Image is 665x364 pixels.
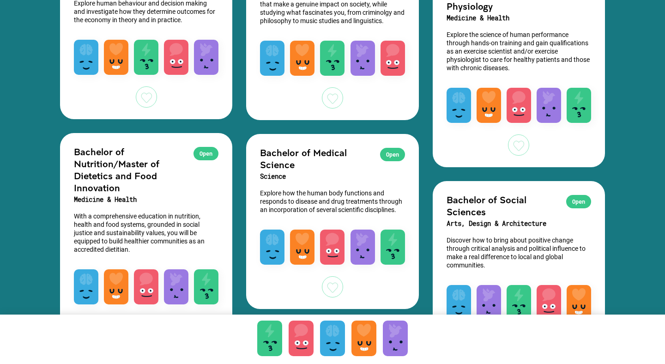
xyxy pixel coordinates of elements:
[260,146,405,170] h2: Bachelor of Medical Science
[246,134,418,309] a: OpenBachelor of Medical ScienceScienceExplore how the human body functions and responds to diseas...
[447,30,591,72] p: Explore the science of human performance through hands-on training and gain qualifications as an ...
[74,212,218,254] p: With a comprehensive education in nutrition, health and food systems, grounded in social justice ...
[447,12,591,24] h3: Medicine & Health
[60,133,232,349] a: OpenBachelor of Nutrition/Master of Dietetics and Food InnovationMedicine & HealthWith a comprehe...
[260,189,405,214] p: Explore how the human body functions and responds to disease and drug treatments through an incor...
[74,194,218,206] h3: Medicine & Health
[260,170,405,182] h3: Science
[447,236,591,269] p: Discover how to bring about positive change through critical analysis and political influence to ...
[193,147,218,160] div: Open
[380,148,405,161] div: Open
[447,194,591,218] h2: Bachelor of Social Sciences
[447,218,591,230] h3: Arts, Design & Architecture
[74,146,218,194] h2: Bachelor of Nutrition/Master of Dietetics and Food Innovation
[566,195,591,208] div: Open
